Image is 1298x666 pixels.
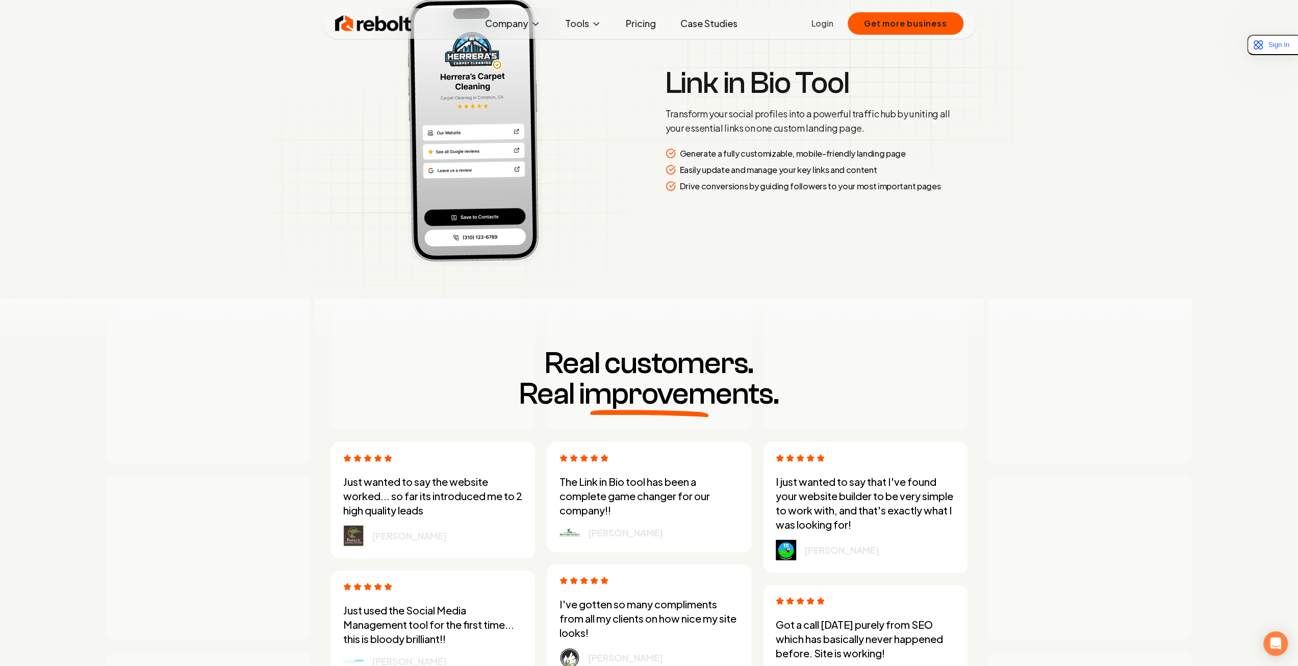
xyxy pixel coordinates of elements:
img: logo [559,528,580,537]
p: I just wanted to say that I've found your website builder to be very simple to work with, and tha... [776,475,955,532]
p: [PERSON_NAME] [372,529,447,543]
button: Company [477,13,549,34]
p: Transform your social profiles into a powerful traffic hub by uniting all your essential links on... [666,107,959,135]
h3: Link in Bio Tool [666,68,959,98]
p: [PERSON_NAME] [804,543,879,557]
img: Rebolt Logo [335,13,412,34]
p: Drive conversions by guiding followers to your most important pages [680,180,941,192]
p: Just wanted to say the website worked... so far its introduced me to 2 high quality leads [343,475,523,517]
p: Easily update and manage your key links and content [680,164,877,176]
button: Get more business [848,12,963,35]
img: logo [776,540,796,560]
img: logo [343,659,364,664]
p: The Link in Bio tool has been a complete game changer for our company!! [559,475,739,517]
p: Got a call [DATE] purely from SEO which has basically never happened before. Site is working! [776,618,955,660]
p: Just used the Social Media Management tool for the first time... this is bloody brilliant!! [343,603,523,646]
p: [PERSON_NAME] [588,651,663,665]
p: [PERSON_NAME] [588,526,663,540]
a: Login [811,17,833,30]
p: Generate a fully customizable, mobile-friendly landing page [680,147,906,160]
p: I've gotten so many compliments from all my clients on how nice my site looks! [559,597,739,640]
button: Tools [557,13,609,34]
div: Open Intercom Messenger [1263,631,1288,656]
img: logo [343,526,364,546]
h3: Real customers. [323,348,976,409]
a: Pricing [618,13,664,34]
a: Case Studies [672,13,746,34]
span: Real improvements. [519,379,778,409]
